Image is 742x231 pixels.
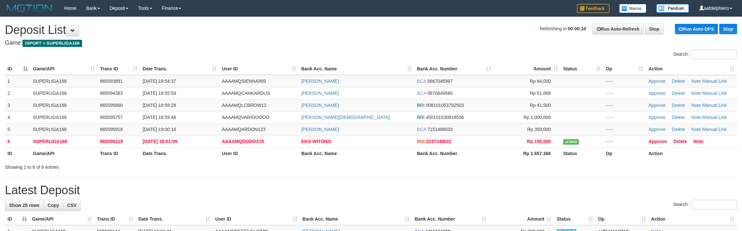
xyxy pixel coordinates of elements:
[414,147,493,159] th: Bank Acc. Number
[619,4,647,13] img: Button%20Memo.svg
[649,127,665,132] a: Approve
[301,127,339,132] a: [PERSON_NAME]
[719,24,737,34] a: Stop
[417,115,424,120] span: BRI
[649,91,665,96] a: Approve
[222,103,266,108] span: AAAAMQLCBROW12
[603,135,646,147] td: - - -
[222,91,270,96] span: AAAAMQCAHKARDUS
[523,115,551,120] span: Rp 1,000,000
[649,115,665,120] a: Approve
[603,87,646,99] td: - - -
[30,63,97,75] th: Game/API: activate to sort column ascending
[692,79,701,84] a: Note
[673,50,737,59] label: Search:
[5,75,30,87] td: 1
[301,139,331,144] a: EKO WITONO
[592,23,644,35] a: Run Auto-Refresh
[427,91,453,96] span: Copy 0670649580 to clipboard
[94,213,136,225] th: Trans ID: activate to sort column ascending
[672,103,685,108] a: Delete
[603,111,646,123] td: - - -
[561,63,603,75] th: Status: activate to sort column ascending
[530,91,551,96] span: Rp 51,866
[63,200,81,211] a: CSV
[5,99,30,111] td: 3
[67,203,77,208] span: CSV
[603,63,646,75] th: Op: activate to sort column ascending
[30,135,97,147] td: SUPERLIGA168
[417,127,426,132] span: BCA
[299,63,414,75] th: Bank Acc. Name: activate to sort column ascending
[97,147,140,159] th: Trans ID
[530,79,551,84] span: Rp 64,000
[143,115,176,120] span: [DATE] 18:59:48
[691,200,737,209] input: Search:
[530,103,551,108] span: Rp 41,500
[222,79,266,84] span: AAAAMQSIENNA999
[301,103,339,108] a: [PERSON_NAME]
[143,127,176,132] span: [DATE] 19:00:16
[136,213,213,225] th: Date Trans.: activate to sort column ascending
[301,79,339,84] a: [PERSON_NAME]
[554,213,595,225] th: Status: activate to sort column ascending
[603,75,646,87] td: - - -
[427,127,453,132] span: Copy 7151488033 to clipboard
[493,63,561,75] th: Amount: activate to sort column ascending
[143,139,177,144] span: [DATE] 19:01:09
[426,139,451,144] span: Copy 0247240022 to clipboard
[143,103,176,108] span: [DATE] 18:59:28
[649,213,737,225] th: Action: activate to sort column ascending
[299,147,414,159] th: Bank Acc. Name
[527,139,551,144] span: Rp 150,000
[675,24,718,34] a: Run Auto-DPS
[702,103,727,108] a: Manual Link
[5,23,737,36] h1: Deposit List
[691,50,737,59] input: Search:
[30,99,97,111] td: SUPERLIGA168
[561,147,603,159] th: Status
[672,115,685,120] a: Delete
[417,91,426,96] span: BCA
[672,79,685,84] a: Delete
[692,127,701,132] a: Note
[692,91,701,96] a: Note
[222,127,265,132] span: AAAAMQARDON123
[5,213,29,225] th: ID: activate to sort column descending
[672,127,685,132] a: Delete
[222,115,269,120] span: AAAAMQVARIOOOOO
[97,63,140,75] th: Trans ID: activate to sort column ascending
[219,147,299,159] th: User ID
[301,115,390,120] a: [PERSON_NAME][DEMOGRAPHIC_DATA]
[656,4,689,13] img: panduan.png
[5,123,30,135] td: 5
[673,139,687,144] a: Delete
[5,147,30,159] th: ID
[692,103,701,108] a: Note
[649,79,665,84] a: Approve
[5,161,304,170] div: Showing 1 to 6 of 6 entries
[673,200,737,209] label: Search:
[568,26,586,31] strong: 00:00:10
[5,63,30,75] th: ID: activate to sort column descending
[646,147,737,159] th: Action
[702,127,727,132] a: Manual Link
[9,203,39,208] span: Show 25 rows
[5,3,54,13] img: MOTION_logo.png
[702,91,727,96] a: Manual Link
[43,200,63,211] a: Copy
[489,213,554,225] th: Amount: activate to sort column ascending
[649,139,667,144] a: Approve
[30,87,97,99] td: SUPERLIGA168
[672,91,685,96] a: Delete
[603,147,646,159] th: Op
[143,79,176,84] span: [DATE] 18:54:37
[22,40,82,47] span: ISPORT > SUPERLIGA168
[100,91,123,96] span: 865594383
[693,139,704,144] a: Note
[30,75,97,87] td: SUPERLIGA168
[140,147,219,159] th: Date Trans.
[603,123,646,135] td: - - -
[649,103,665,108] a: Approve
[100,115,123,120] span: 865595757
